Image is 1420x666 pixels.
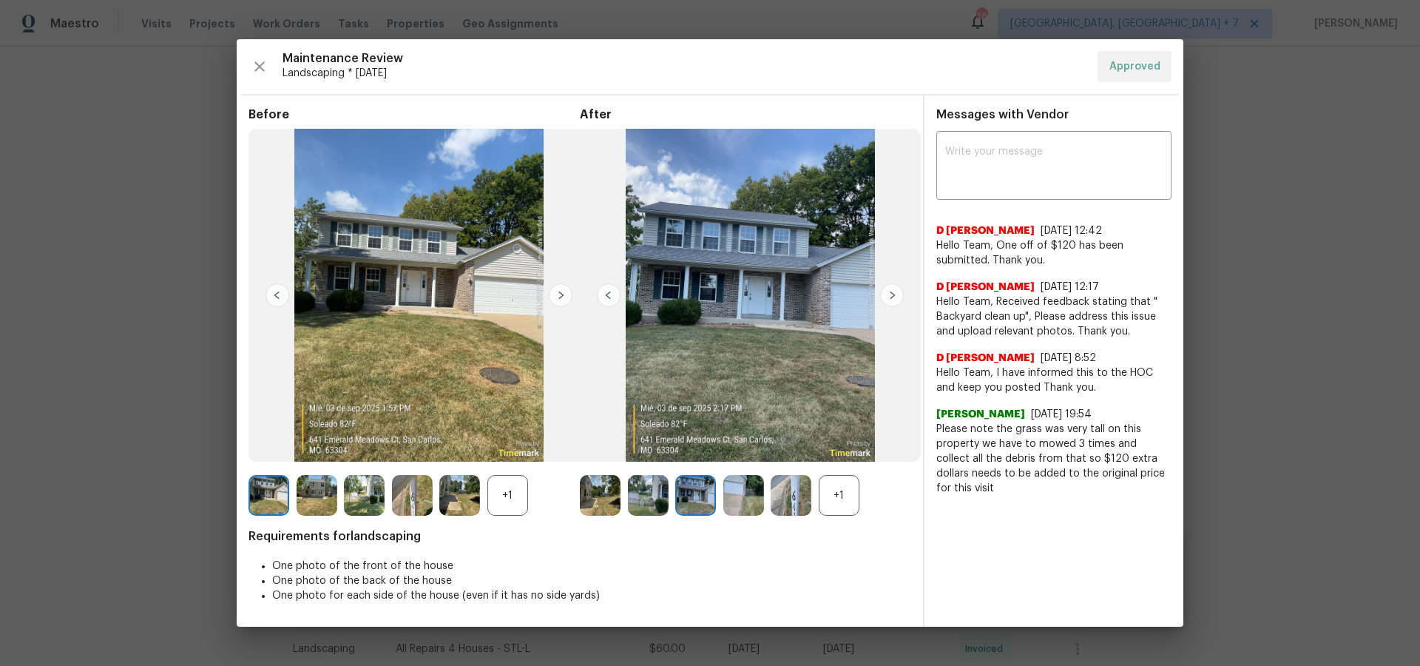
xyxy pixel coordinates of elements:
span: Maintenance Review [283,51,1086,66]
span: D [PERSON_NAME] [936,223,1035,238]
span: [DATE] 19:54 [1031,409,1092,420]
img: right-chevron-button-url [880,283,904,307]
span: Before [248,107,580,122]
span: Hello Team, Received feedback stating that " Backyard clean up", Please address this issue and up... [936,295,1171,339]
img: left-chevron-button-url [597,283,621,307]
div: +1 [487,475,528,516]
span: [PERSON_NAME] [936,407,1025,422]
span: Landscaping * [DATE] [283,66,1086,81]
span: [DATE] 12:17 [1041,282,1099,292]
span: Messages with Vendor [936,109,1069,121]
span: Please note the grass was very tall on this property we have to mowed 3 times and collect all the... [936,422,1171,496]
span: After [580,107,911,122]
img: right-chevron-button-url [549,283,572,307]
span: [DATE] 8:52 [1041,353,1096,363]
span: Hello Team, One off of $120 has been submitted. Thank you. [936,238,1171,268]
li: One photo for each side of the house (even if it has no side yards) [272,588,911,603]
span: Requirements for landscaping [248,529,911,544]
span: Hello Team, I have informed this to the HOC and keep you posted Thank you. [936,366,1171,395]
div: +1 [819,475,859,516]
span: D [PERSON_NAME] [936,351,1035,366]
span: D [PERSON_NAME] [936,280,1035,295]
img: left-chevron-button-url [266,283,289,307]
li: One photo of the front of the house [272,559,911,573]
span: [DATE] 12:42 [1041,226,1102,236]
li: One photo of the back of the house [272,573,911,588]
